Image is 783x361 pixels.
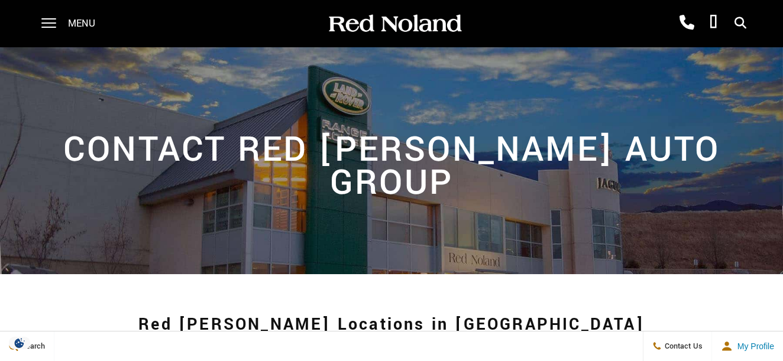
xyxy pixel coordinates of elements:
button: Open user profile menu [712,331,783,361]
section: Click to Open Cookie Consent Modal [6,337,33,349]
h2: Contact Red [PERSON_NAME] Auto Group [48,122,735,200]
img: Opt-Out Icon [6,337,33,349]
span: My Profile [733,342,774,351]
span: Contact Us [662,341,703,352]
h1: Red [PERSON_NAME] Locations in [GEOGRAPHIC_DATA] [55,301,728,349]
img: Red Noland Auto Group [326,14,462,34]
